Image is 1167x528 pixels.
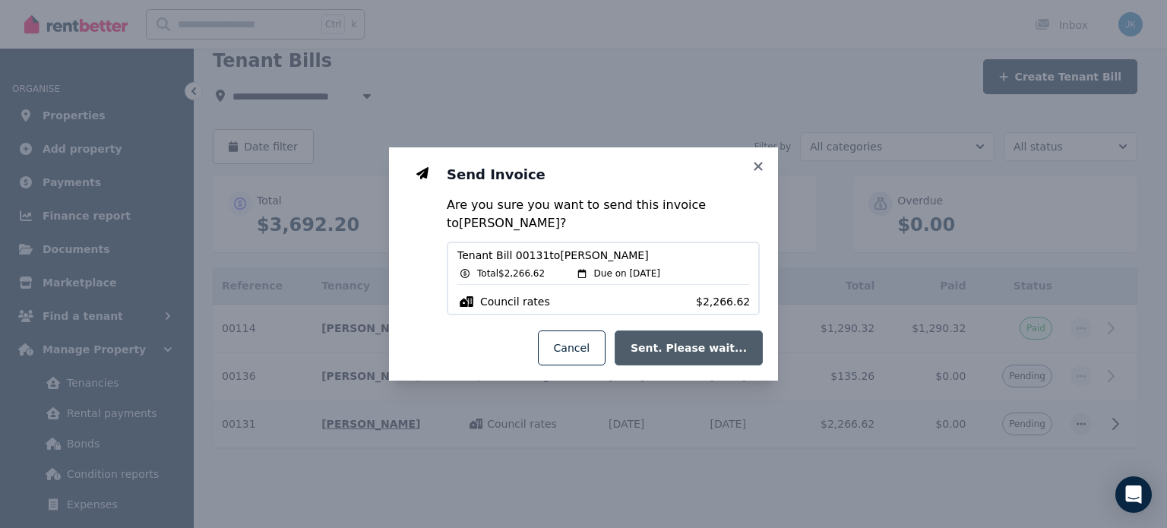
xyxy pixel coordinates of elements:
span: $2,266.62 [696,294,749,309]
p: Are you sure you want to send this invoice to [PERSON_NAME] ? [447,196,760,232]
span: Tenant Bill 00131 to [PERSON_NAME] [457,248,749,263]
button: Cancel [538,330,606,365]
span: Total $2,266.62 [477,267,545,280]
h3: Send Invoice [447,166,760,184]
span: Due on [DATE] [594,267,660,280]
div: Open Intercom Messenger [1115,476,1152,513]
span: Council rates [480,294,550,309]
button: Sent. Please wait... [615,330,763,365]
